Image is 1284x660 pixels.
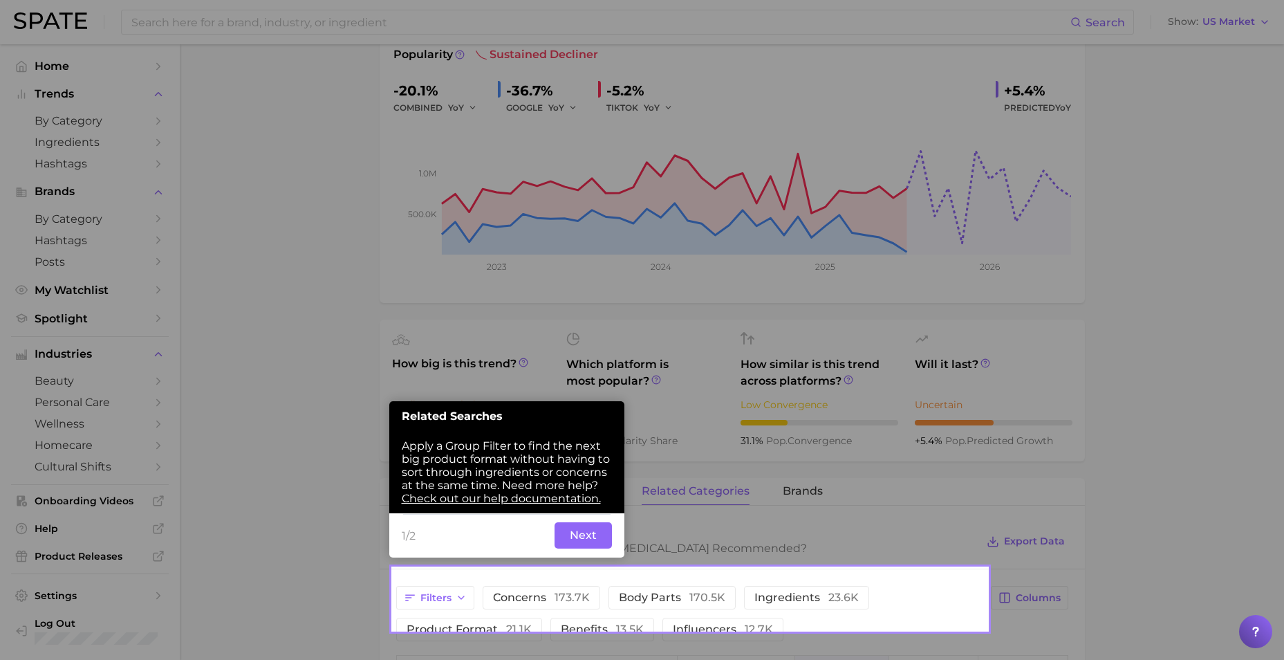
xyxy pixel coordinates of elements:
[619,592,725,603] span: body parts
[506,623,532,636] span: 21.1k
[689,591,725,604] span: 170.5k
[828,591,859,604] span: 23.6k
[616,623,644,636] span: 13.5k
[745,623,773,636] span: 12.7k
[407,624,532,635] span: product format
[561,624,644,635] span: benefits
[420,592,452,604] span: Filters
[396,586,474,609] button: Filters
[555,591,590,604] span: 173.7k
[673,624,773,635] span: influencers
[493,592,590,603] span: concerns
[754,592,859,603] span: ingredients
